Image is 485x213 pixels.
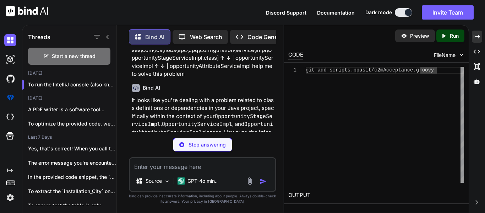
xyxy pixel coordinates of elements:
p: Bind can provide inaccurate information, including about people. Always double-check its answers.... [129,193,276,204]
span: Dark mode [365,9,392,16]
span: Start a new thread [52,53,96,60]
span: git add scripts.ppasit/c2mAcceptance.groovy [306,67,434,73]
img: darkAi-studio [4,53,16,65]
p: To optimize the provided code, we can... [28,120,116,127]
img: darkChat [4,34,16,46]
p: Yes, that's correct! When you call the... [28,145,116,152]
span: Documentation [317,10,355,16]
img: GPT-4o mini [178,177,185,185]
p: Preview [410,32,429,39]
h2: [DATE] [22,70,116,76]
p: Stop answering [189,141,226,148]
p: To extract the `installation_City` only if it... [28,188,116,195]
img: premium [4,92,16,104]
p: In the provided code snippet, the `finalPricingMap`... [28,174,116,181]
span: FileName [434,52,456,59]
h1: Threads [28,33,50,41]
div: CODE [288,51,303,59]
h6: Bind AI [143,84,160,91]
p: The error message you're encountering, which indicates... [28,159,116,166]
h2: OUTPUT [284,187,469,204]
img: githubDark [4,73,16,85]
img: Bind AI [6,6,48,16]
img: icon [260,178,267,185]
p: ┌─────┐ | opportunityStageServiceImpl defined in file [C:\Users\2784220\workspace\cpq_backend\tar... [132,30,275,78]
p: Run [450,32,459,39]
span: Discord Support [266,10,306,16]
img: chevron down [458,52,464,58]
p: It looks like you're dealing with a problem related to class definitions or dependencies in your ... [132,96,275,160]
img: preview [401,33,407,39]
button: Discord Support [266,9,306,16]
img: Pick Models [164,178,170,184]
img: attachment [246,177,254,185]
p: A PDF writer is a software tool... [28,106,116,113]
p: Source [146,177,162,185]
img: cloudideIcon [4,111,16,123]
div: 1 [288,67,296,74]
p: To ensure that the table is only... [28,202,116,209]
code: OpportunityServiceImpl [162,121,232,128]
button: Invite Team [422,5,474,20]
p: To run the IntelliJ console (also known ... [28,81,116,88]
p: Bind AI [145,33,164,41]
h2: Last 7 Days [22,134,116,140]
p: Code Generator [247,33,290,41]
p: Web Search [190,33,222,41]
h2: [DATE] [22,95,116,101]
p: GPT-4o min.. [187,177,218,185]
button: Documentation [317,9,355,16]
img: settings [4,192,16,204]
